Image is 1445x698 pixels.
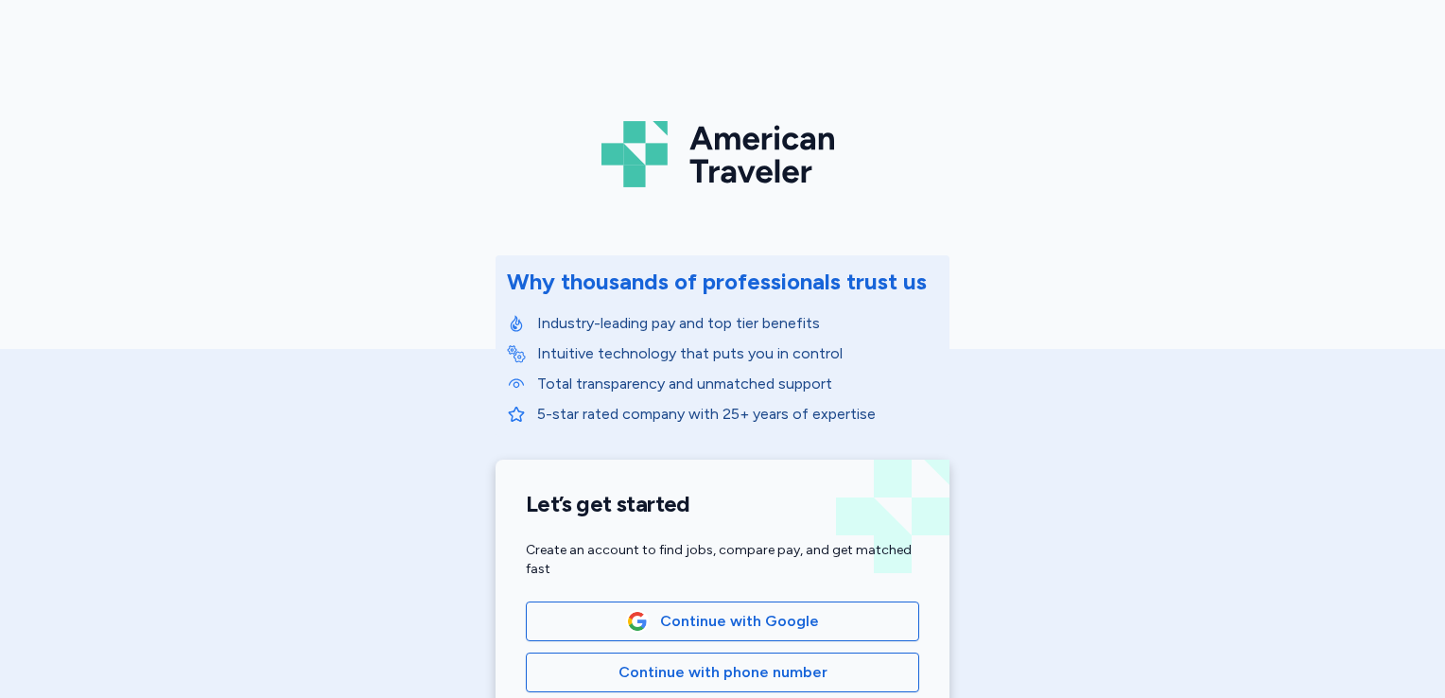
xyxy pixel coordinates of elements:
p: 5-star rated company with 25+ years of expertise [537,403,938,426]
p: Total transparency and unmatched support [537,373,938,395]
img: Logo [601,113,844,195]
p: Intuitive technology that puts you in control [537,342,938,365]
span: Continue with Google [660,610,819,633]
button: Continue with phone number [526,653,919,692]
div: Why thousands of professionals trust us [507,267,927,297]
img: Google Logo [627,611,648,632]
span: Continue with phone number [618,661,827,684]
div: Create an account to find jobs, compare pay, and get matched fast [526,541,919,579]
p: Industry-leading pay and top tier benefits [537,312,938,335]
h1: Let’s get started [526,490,919,518]
button: Google LogoContinue with Google [526,602,919,641]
